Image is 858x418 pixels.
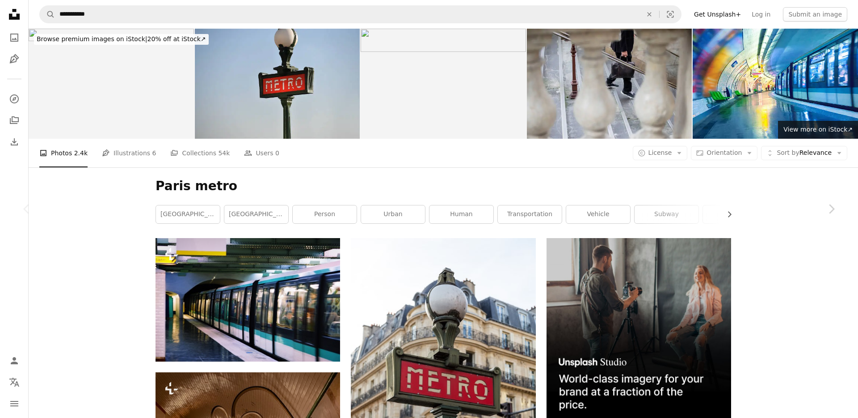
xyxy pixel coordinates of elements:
a: Next [804,166,858,252]
img: Close-up of feet walking down stairs [527,29,692,139]
a: Log in [746,7,776,21]
span: 20% off at iStock ↗ [37,35,206,43]
a: Users 0 [244,139,279,167]
a: View more on iStock↗ [778,121,858,139]
button: Search Unsplash [40,6,55,23]
img: Paris metro sign, France. [195,29,360,139]
a: Log in / Sign up [5,352,23,370]
img: Metro station in Paris [693,29,858,139]
a: person [293,205,357,223]
button: Visual search [660,6,681,23]
a: vehicle [566,205,630,223]
button: Submit an image [783,7,847,21]
a: Browse premium images on iStock|20% off at iStock↗ [29,29,214,50]
span: 6 [152,148,156,158]
button: License [633,146,688,160]
span: Orientation [707,149,742,156]
a: subway [635,205,698,223]
span: 54k [218,148,230,158]
form: Find visuals sitewide [39,5,681,23]
a: Collections 54k [170,139,230,167]
button: Language [5,373,23,391]
img: At the train station [29,29,194,139]
h1: Paris metro [156,178,731,194]
span: View more on iStock ↗ [783,126,853,133]
a: Explore [5,90,23,108]
span: 0 [275,148,279,158]
button: Menu [5,395,23,413]
span: Relevance [777,149,832,158]
a: Metro street signage [351,373,535,381]
a: a subway train pulling into a train station [156,296,340,304]
img: a subway train pulling into a train station [156,238,340,361]
a: Collections [5,111,23,129]
button: Clear [639,6,659,23]
a: Get Unsplash+ [689,7,746,21]
button: Sort byRelevance [761,146,847,160]
a: Photos [5,29,23,47]
a: Illustrations [5,50,23,68]
a: city [703,205,767,223]
a: urban [361,205,425,223]
button: Orientation [691,146,757,160]
img: Underground train and passenger with motion blur and copy space [361,29,526,139]
a: human [429,205,493,223]
a: Download History [5,133,23,151]
a: [GEOGRAPHIC_DATA] [224,205,288,223]
button: scroll list to the right [721,205,731,223]
span: Browse premium images on iStock | [37,35,147,43]
a: Illustrations 6 [102,139,156,167]
span: License [648,149,672,156]
span: Sort by [777,149,799,156]
a: [GEOGRAPHIC_DATA] [156,205,220,223]
a: transportation [498,205,562,223]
